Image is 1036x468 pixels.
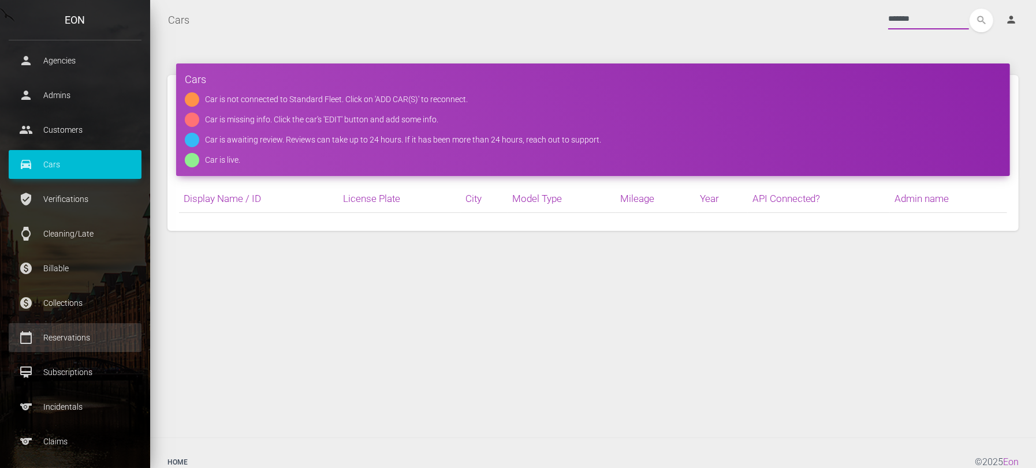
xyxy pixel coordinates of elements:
p: Collections [17,294,133,312]
th: Model Type [508,185,616,213]
div: Car is awaiting review. Reviews can take up to 24 hours. If it has been more than 24 hours, reach... [205,133,601,147]
p: Subscriptions [17,364,133,381]
a: calendar_today Reservations [9,323,141,352]
th: City [461,185,508,213]
p: Incidentals [17,398,133,415]
th: Display Name / ID [179,185,338,213]
div: Car is not connected to Standard Fleet. Click on 'ADD CAR(S)' to reconnect. [205,92,468,107]
a: person [997,9,1027,32]
th: Year [696,185,748,213]
a: people Customers [9,115,141,144]
a: person Agencies [9,46,141,75]
th: Admin name [890,185,1007,213]
p: Agencies [17,52,133,69]
p: Reservations [17,329,133,346]
p: Admins [17,87,133,104]
th: Mileage [616,185,696,213]
i: person [1005,14,1017,25]
a: paid Collections [9,289,141,317]
a: drive_eta Cars [9,150,141,179]
th: API Connected? [748,185,890,213]
div: Car is live. [205,153,240,167]
a: sports Incidentals [9,392,141,421]
a: Eon [1003,456,1019,467]
a: verified_user Verifications [9,185,141,214]
div: Car is missing info. Click the car's 'EDIT' button and add some info. [205,113,438,127]
a: watch Cleaning/Late [9,219,141,248]
a: Cars [168,6,189,35]
p: Cleaning/Late [17,225,133,242]
th: License Plate [338,185,461,213]
h4: Cars [185,72,1001,87]
button: search [970,9,993,32]
p: Cars [17,156,133,173]
p: Verifications [17,190,133,208]
a: sports Claims [9,427,141,456]
a: person Admins [9,81,141,110]
a: card_membership Subscriptions [9,358,141,387]
a: paid Billable [9,254,141,283]
p: Claims [17,433,133,450]
p: Customers [17,121,133,138]
p: Billable [17,260,133,277]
